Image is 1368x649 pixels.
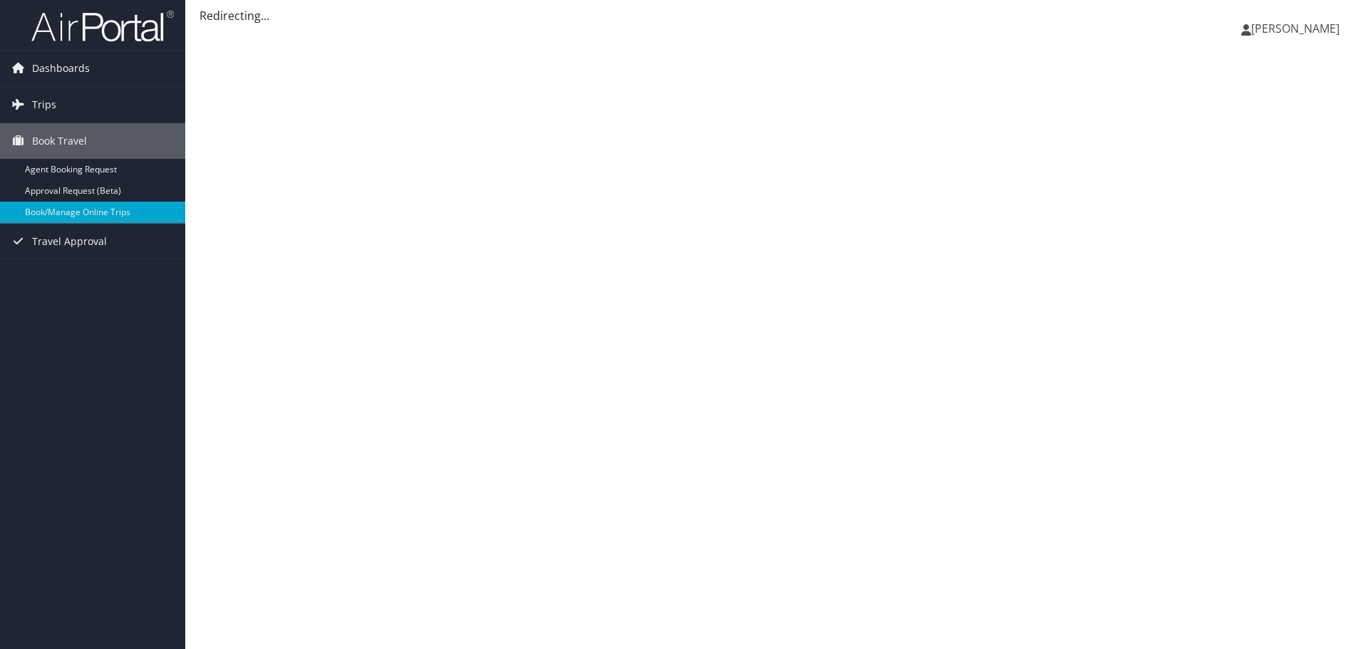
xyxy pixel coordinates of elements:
[199,7,1354,24] div: Redirecting...
[31,9,174,43] img: airportal-logo.png
[1241,7,1354,50] a: [PERSON_NAME]
[32,87,56,123] span: Trips
[32,224,107,259] span: Travel Approval
[32,51,90,86] span: Dashboards
[1251,21,1339,36] span: [PERSON_NAME]
[32,123,87,159] span: Book Travel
